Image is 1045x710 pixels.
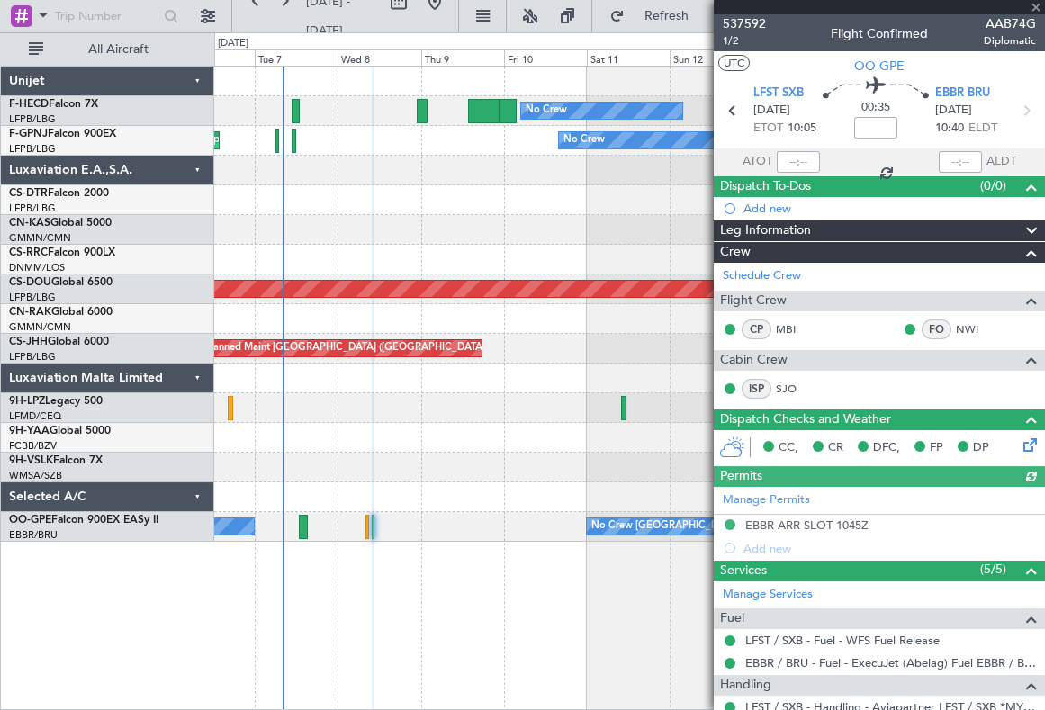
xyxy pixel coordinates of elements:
div: Planned Maint [GEOGRAPHIC_DATA] ([GEOGRAPHIC_DATA]) [204,335,488,362]
span: FP [930,439,943,457]
span: DP [973,439,989,457]
a: LFPB/LBG [9,291,56,304]
div: No Crew [GEOGRAPHIC_DATA] ([GEOGRAPHIC_DATA] National) [591,513,893,540]
button: UTC [718,55,750,71]
a: EBBR/BRU [9,528,58,542]
span: 9H-VSLK [9,455,53,466]
span: ETOT [753,120,783,138]
button: Refresh [601,2,709,31]
a: CN-RAKGlobal 6000 [9,307,113,318]
span: 537592 [723,14,766,33]
span: 1/2 [723,33,766,49]
a: OO-GPEFalcon 900EX EASy II [9,515,158,526]
a: LFPB/LBG [9,112,56,126]
span: ATOT [743,153,772,171]
span: EBBR BRU [935,85,990,103]
span: CS-DTR [9,188,48,199]
a: CS-DOUGlobal 6500 [9,277,113,288]
a: Manage Services [723,586,813,604]
a: LFPB/LBG [9,350,56,364]
div: Flight Confirmed [831,24,928,43]
a: FCBB/BZV [9,439,57,453]
span: 9H-YAA [9,426,50,436]
span: OO-GPE [854,57,905,76]
a: GMMN/CMN [9,231,71,245]
input: Trip Number [55,3,158,30]
span: CS-DOU [9,277,51,288]
span: Cabin Crew [720,350,788,371]
span: CN-KAS [9,218,50,229]
div: [DATE] [218,36,248,51]
a: EBBR / BRU - Fuel - ExecuJet (Abelag) Fuel EBBR / BRU [745,655,1036,670]
a: LFPB/LBG [9,202,56,215]
span: CS-RRC [9,247,48,258]
a: CS-JHHGlobal 6000 [9,337,109,347]
div: No Crew [526,97,567,124]
span: Refresh [628,10,704,22]
span: ELDT [968,120,997,138]
span: Dispatch To-Dos [720,176,811,197]
a: GMMN/CMN [9,320,71,334]
span: CR [828,439,843,457]
span: DFC, [873,439,900,457]
a: 9H-VSLKFalcon 7X [9,455,103,466]
div: Sat 11 [587,49,670,66]
a: 9H-LPZLegacy 500 [9,396,103,407]
a: LFMD/CEQ [9,409,61,423]
div: Thu 9 [421,49,504,66]
span: LFST SXB [753,85,804,103]
a: DNMM/LOS [9,261,65,274]
span: CS-JHH [9,337,48,347]
a: WMSA/SZB [9,469,62,482]
a: LFPB/LBG [9,142,56,156]
span: Leg Information [720,220,811,241]
span: Crew [720,242,751,263]
a: CS-RRCFalcon 900LX [9,247,115,258]
a: F-HECDFalcon 7X [9,99,98,110]
span: Fuel [720,608,744,629]
div: Fri 10 [504,49,587,66]
a: LFST / SXB - Fuel - WFS Fuel Release [745,633,940,648]
div: Sun 12 [670,49,752,66]
a: CS-DTRFalcon 2000 [9,188,109,199]
span: 00:35 [861,99,890,117]
div: FO [922,319,951,339]
a: Schedule Crew [723,267,801,285]
a: F-GPNJFalcon 900EX [9,129,116,139]
span: ALDT [986,153,1016,171]
span: All Aircraft [47,43,190,56]
span: 10:05 [788,120,816,138]
span: Dispatch Checks and Weather [720,409,891,430]
span: CN-RAK [9,307,51,318]
div: No Crew [563,127,605,154]
button: All Aircraft [20,35,195,64]
span: Diplomatic [984,33,1036,49]
div: ISP [742,379,771,399]
span: Flight Crew [720,291,787,311]
span: [DATE] [935,102,972,120]
a: MBI [776,321,816,337]
span: AAB74G [984,14,1036,33]
a: SJO [776,381,816,397]
div: Tue 7 [255,49,338,66]
div: Add new [743,201,1036,216]
a: 9H-YAAGlobal 5000 [9,426,111,436]
span: F-GPNJ [9,129,48,139]
span: (0/0) [980,176,1006,195]
span: 9H-LPZ [9,396,45,407]
span: F-HECD [9,99,49,110]
span: CC, [779,439,798,457]
span: (5/5) [980,560,1006,579]
span: Services [720,561,767,581]
span: OO-GPE [9,515,51,526]
span: Handling [720,675,771,696]
a: CN-KASGlobal 5000 [9,218,112,229]
div: Wed 8 [338,49,420,66]
span: [DATE] [753,102,790,120]
span: 10:40 [935,120,964,138]
a: NWI [956,321,996,337]
div: CP [742,319,771,339]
